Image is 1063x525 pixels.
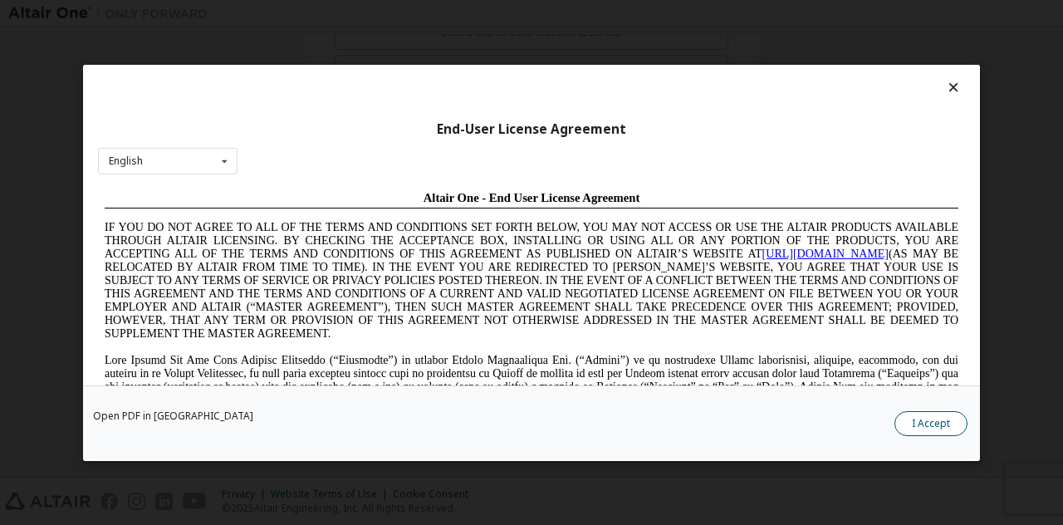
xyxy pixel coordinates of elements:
[7,37,860,155] span: IF YOU DO NOT AGREE TO ALL OF THE TERMS AND CONDITIONS SET FORTH BELOW, YOU MAY NOT ACCESS OR USE...
[109,156,143,166] div: English
[93,410,253,420] a: Open PDF in [GEOGRAPHIC_DATA]
[326,7,542,20] span: Altair One - End User License Agreement
[98,120,965,137] div: End-User License Agreement
[894,410,967,435] button: I Accept
[7,169,860,288] span: Lore Ipsumd Sit Ame Cons Adipisc Elitseddo (“Eiusmodte”) in utlabor Etdolo Magnaaliqua Eni. (“Adm...
[664,63,791,76] a: [URL][DOMAIN_NAME]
